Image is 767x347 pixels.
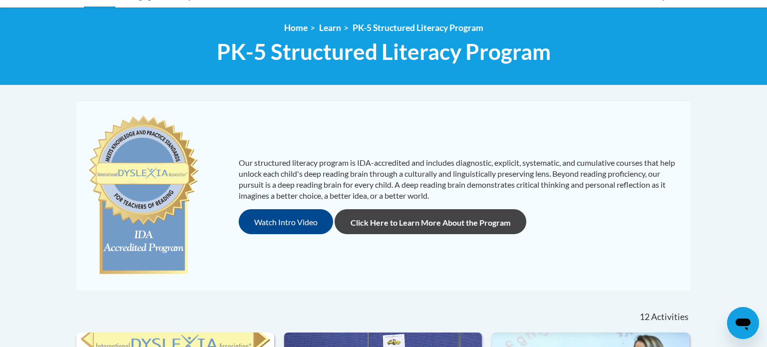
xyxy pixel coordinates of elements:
a: Click Here to Learn More About the Program [335,209,526,234]
span: PK-5 Structured Literacy Program [217,38,551,65]
p: Our structured literacy program is IDA-accredited and includes diagnostic, explicit, systematic, ... [239,157,681,201]
img: c477cda6-e343-453b-bfce-d6f9e9818e1c.png [86,111,201,281]
button: Watch Intro Video [239,209,333,234]
a: Home [284,22,308,33]
span: 12 [640,312,650,323]
iframe: Button to launch messaging window [727,307,759,339]
a: Learn [319,22,341,33]
a: PK-5 Structured Literacy Program [353,22,483,33]
span: Activities [651,312,689,323]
